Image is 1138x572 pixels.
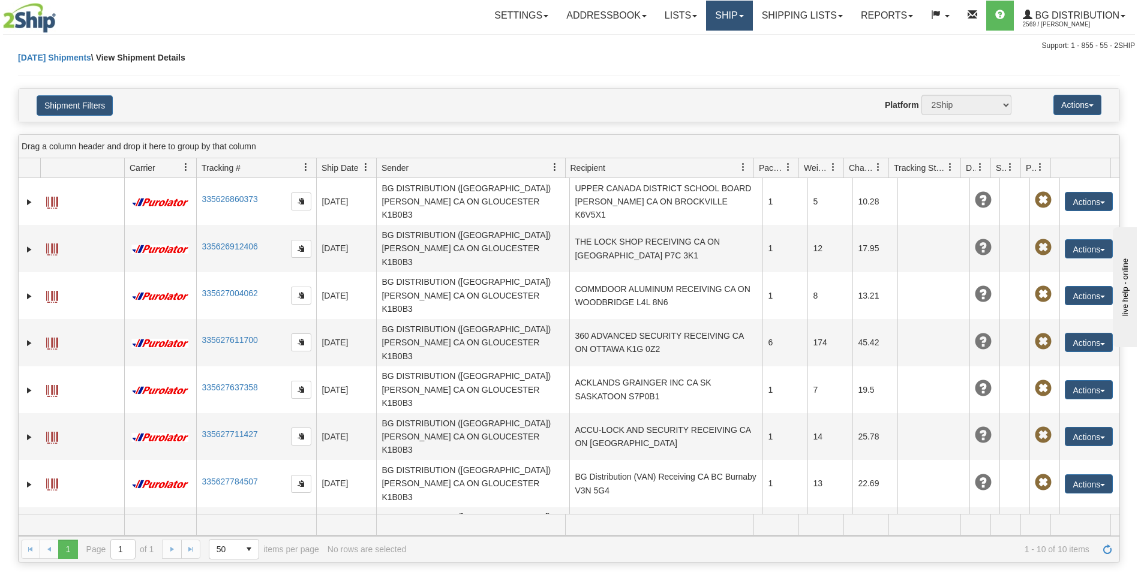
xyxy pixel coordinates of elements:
[778,157,798,177] a: Packages filter column settings
[807,413,852,460] td: 14
[23,290,35,302] a: Expand
[996,162,1006,174] span: Shipment Issues
[966,162,976,174] span: Delivery Status
[759,162,784,174] span: Packages
[807,272,852,319] td: 8
[376,366,569,413] td: BG DISTRIBUTION ([GEOGRAPHIC_DATA]) [PERSON_NAME] CA ON GLOUCESTER K1B0B3
[86,539,154,559] span: Page of 1
[291,381,311,399] button: Copy to clipboard
[1035,333,1052,350] span: Pickup Not Assigned
[130,162,155,174] span: Carrier
[316,460,376,507] td: [DATE]
[1000,157,1020,177] a: Shipment Issues filter column settings
[852,413,897,460] td: 25.78
[849,162,874,174] span: Charge
[569,319,762,366] td: 360 ADVANCED SECURITY RECEIVING CA ON OTTAWA K1G 0Z2
[569,366,762,413] td: ACKLANDS GRAINGER INC CA SK SASKATOON S7P0B1
[852,366,897,413] td: 19.5
[322,162,358,174] span: Ship Date
[209,539,259,559] span: Page sizes drop down
[1032,10,1119,20] span: BG Distribution
[807,507,852,554] td: 52
[130,339,191,348] img: 11 - Purolator
[1065,286,1113,305] button: Actions
[46,191,58,210] a: Label
[382,162,409,174] span: Sender
[91,53,185,62] span: \ View Shipment Details
[1035,239,1052,256] span: Pickup Not Assigned
[202,383,257,392] a: 335627637358
[376,460,569,507] td: BG DISTRIBUTION ([GEOGRAPHIC_DATA]) [PERSON_NAME] CA ON GLOUCESTER K1B0B3
[762,225,807,272] td: 1
[46,380,58,399] a: Label
[975,239,992,256] span: Unknown
[316,366,376,413] td: [DATE]
[1098,540,1117,559] a: Refresh
[202,288,257,298] a: 335627004062
[753,1,852,31] a: Shipping lists
[58,540,77,559] span: Page 1
[545,157,565,177] a: Sender filter column settings
[291,192,311,210] button: Copy to clipboard
[1065,427,1113,446] button: Actions
[656,1,706,31] a: Lists
[23,384,35,396] a: Expand
[130,292,191,301] img: 11 - Purolator
[852,319,897,366] td: 45.42
[23,337,35,349] a: Expand
[376,225,569,272] td: BG DISTRIBUTION ([GEOGRAPHIC_DATA]) [PERSON_NAME] CA ON GLOUCESTER K1B0B3
[415,544,1089,554] span: 1 - 10 of 10 items
[975,380,992,397] span: Unknown
[1035,474,1052,491] span: Pickup Not Assigned
[356,157,376,177] a: Ship Date filter column settings
[46,238,58,257] a: Label
[209,539,319,559] span: items per page
[316,507,376,554] td: [DATE]
[1035,380,1052,397] span: Pickup Not Assigned
[376,319,569,366] td: BG DISTRIBUTION ([GEOGRAPHIC_DATA]) [PERSON_NAME] CA ON GLOUCESTER K1B0B3
[130,386,191,395] img: 11 - Purolator
[46,332,58,351] a: Label
[376,413,569,460] td: BG DISTRIBUTION ([GEOGRAPHIC_DATA]) [PERSON_NAME] CA ON GLOUCESTER K1B0B3
[1065,333,1113,352] button: Actions
[3,41,1135,51] div: Support: 1 - 855 - 55 - 2SHIP
[46,426,58,445] a: Label
[176,157,196,177] a: Carrier filter column settings
[291,428,311,445] button: Copy to clipboard
[852,507,897,554] td: 30.84
[762,460,807,507] td: 1
[328,544,407,554] div: No rows are selected
[23,431,35,443] a: Expand
[940,157,960,177] a: Tracking Status filter column settings
[569,460,762,507] td: BG Distribution (VAN) Receiving CA BC Burnaby V3N 5G4
[291,240,311,258] button: Copy to clipboard
[37,95,113,116] button: Shipment Filters
[569,507,762,554] td: BG DISTRIBUTION (STB) RECEIVING CA QC SAINT-BRUNO J3V 0A2
[291,475,311,493] button: Copy to clipboard
[202,162,241,174] span: Tracking #
[975,474,992,491] span: Unknown
[130,480,191,489] img: 11 - Purolator
[1014,1,1134,31] a: BG Distribution 2569 / [PERSON_NAME]
[975,286,992,303] span: Unknown
[1023,19,1113,31] span: 2569 / [PERSON_NAME]
[762,366,807,413] td: 1
[202,477,257,486] a: 335627784507
[1030,157,1050,177] a: Pickup Status filter column settings
[569,225,762,272] td: THE LOCK SHOP RECEIVING CA ON [GEOGRAPHIC_DATA] P7C 3K1
[3,3,56,33] img: logo2569.jpg
[291,287,311,305] button: Copy to clipboard
[807,366,852,413] td: 7
[852,178,897,225] td: 10.28
[130,245,191,254] img: 11 - Purolator
[804,162,829,174] span: Weight
[23,243,35,255] a: Expand
[885,99,919,111] label: Platform
[1065,474,1113,493] button: Actions
[485,1,557,31] a: Settings
[9,10,111,19] div: live help - online
[807,319,852,366] td: 174
[975,333,992,350] span: Unknown
[852,272,897,319] td: 13.21
[569,272,762,319] td: COMMDOOR ALUMINUM RECEIVING CA ON WOODBRIDGE L4L 8N6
